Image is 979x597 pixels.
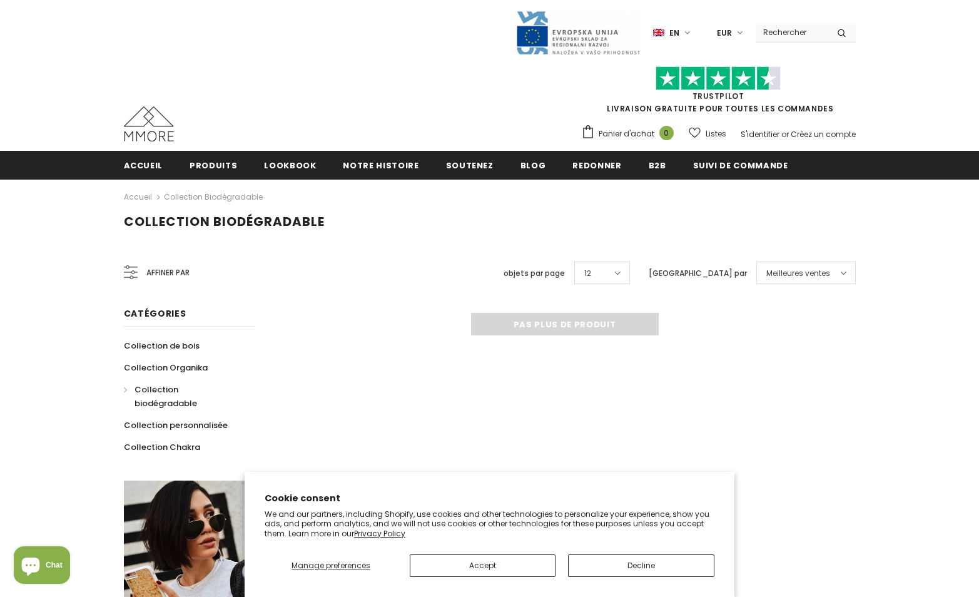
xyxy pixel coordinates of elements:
[572,151,621,179] a: Redonner
[124,106,174,141] img: Cas MMORE
[124,436,200,458] a: Collection Chakra
[265,492,714,505] h2: Cookie consent
[124,213,325,230] span: Collection biodégradable
[649,151,666,179] a: B2B
[741,129,779,140] a: S'identifier
[124,160,163,171] span: Accueil
[265,554,397,577] button: Manage preferences
[146,266,190,280] span: Affiner par
[190,151,237,179] a: Produits
[568,554,714,577] button: Decline
[520,160,546,171] span: Blog
[190,160,237,171] span: Produits
[124,307,186,320] span: Catégories
[134,384,197,409] span: Collection biodégradable
[656,66,781,91] img: Faites confiance aux étoiles pilotes
[766,267,830,280] span: Meilleures ventes
[446,151,494,179] a: soutenez
[584,267,591,280] span: 12
[124,190,152,205] a: Accueil
[689,123,726,145] a: Listes
[649,267,747,280] label: [GEOGRAPHIC_DATA] par
[124,335,200,357] a: Collection de bois
[649,160,666,171] span: B2B
[124,441,200,453] span: Collection Chakra
[410,554,555,577] button: Accept
[791,129,856,140] a: Créez un compte
[124,362,208,374] span: Collection Organika
[581,72,856,114] span: LIVRAISON GRATUITE POUR TOUTES LES COMMANDES
[692,91,744,101] a: TrustPilot
[124,340,200,352] span: Collection de bois
[264,151,316,179] a: Lookbook
[572,160,621,171] span: Redonner
[446,160,494,171] span: soutenez
[599,128,654,140] span: Panier d'achat
[292,560,370,571] span: Manage preferences
[659,126,674,140] span: 0
[504,267,565,280] label: objets par page
[343,151,418,179] a: Notre histoire
[515,10,641,56] img: Javni Razpis
[717,27,732,39] span: EUR
[520,151,546,179] a: Blog
[669,27,679,39] span: en
[264,160,316,171] span: Lookbook
[354,528,405,539] a: Privacy Policy
[124,414,228,436] a: Collection personnalisée
[343,160,418,171] span: Notre histoire
[124,419,228,431] span: Collection personnalisée
[124,379,241,414] a: Collection biodégradable
[581,125,680,143] a: Panier d'achat 0
[10,546,74,587] inbox-online-store-chat: Shopify online store chat
[164,191,263,202] a: Collection biodégradable
[693,151,788,179] a: Suivi de commande
[706,128,726,140] span: Listes
[781,129,789,140] span: or
[124,357,208,379] a: Collection Organika
[124,151,163,179] a: Accueil
[515,27,641,38] a: Javni Razpis
[653,28,664,38] img: i-lang-1.png
[693,160,788,171] span: Suivi de commande
[265,509,714,539] p: We and our partners, including Shopify, use cookies and other technologies to personalize your ex...
[756,23,828,41] input: Search Site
